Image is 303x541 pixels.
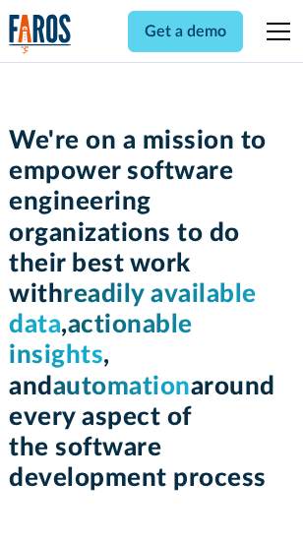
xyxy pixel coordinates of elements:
span: actionable insights [9,312,193,368]
a: Get a demo [128,11,243,52]
img: Logo of the analytics and reporting company Faros. [9,14,72,54]
span: readily available data [9,281,257,337]
a: home [9,14,72,54]
h1: We're on a mission to empower software engineering organizations to do their best work with , , a... [9,126,294,494]
span: automation [53,374,191,399]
